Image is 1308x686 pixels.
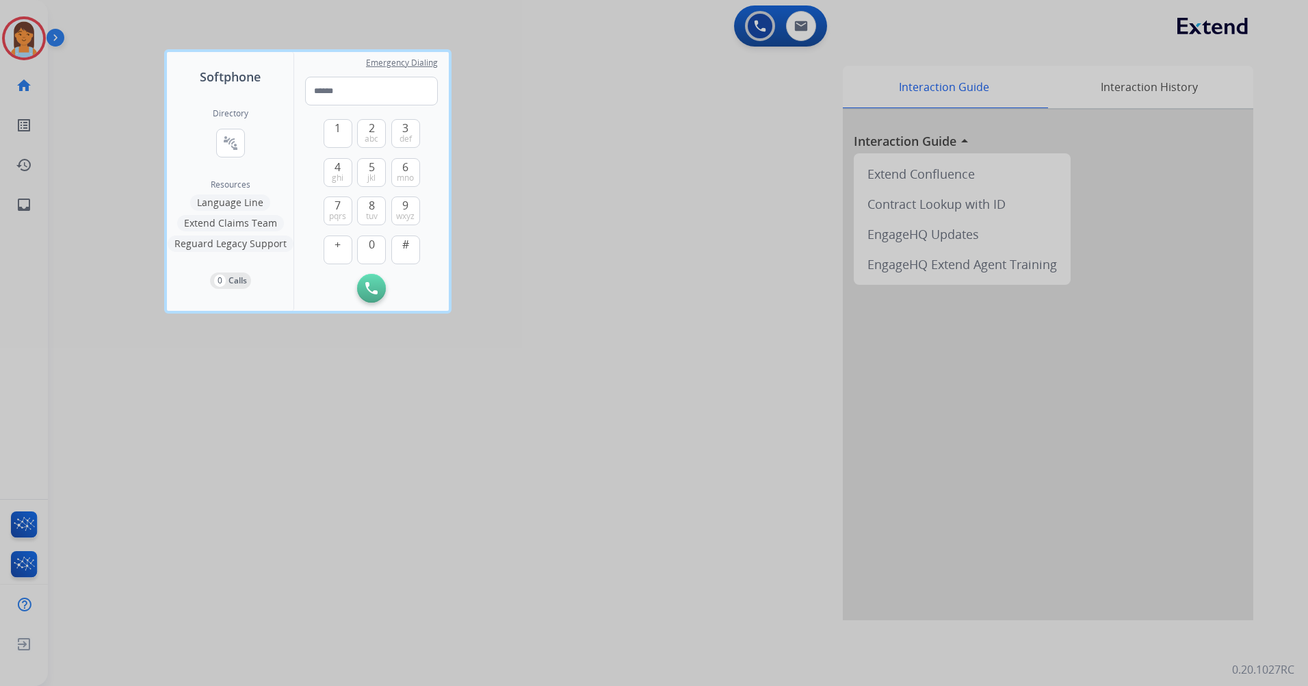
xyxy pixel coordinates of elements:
button: 2abc [357,119,386,148]
button: 3def [391,119,420,148]
span: 3 [402,120,408,136]
button: 0Calls [210,272,251,289]
span: Emergency Dialing [366,58,438,68]
span: 6 [402,159,408,175]
span: 7 [335,197,341,214]
span: jkl [367,173,376,183]
span: mno [397,173,414,183]
span: def [400,134,412,144]
p: Calls [228,275,247,287]
img: call-button [365,282,378,294]
p: 0 [214,275,226,287]
span: wxyz [396,211,415,222]
button: 8tuv [357,196,386,225]
button: Language Line [190,194,270,211]
h2: Directory [213,108,248,119]
span: 0 [369,236,375,253]
span: 2 [369,120,375,136]
button: Extend Claims Team [177,215,284,231]
span: 4 [335,159,341,175]
span: 1 [335,120,341,136]
span: # [402,236,409,253]
button: 4ghi [324,158,352,187]
span: tuv [366,211,378,222]
span: abc [365,134,378,144]
button: 6mno [391,158,420,187]
mat-icon: connect_without_contact [222,135,239,151]
span: ghi [332,173,343,183]
button: 7pqrs [324,196,352,225]
span: Softphone [200,67,261,86]
button: 5jkl [357,158,386,187]
span: 9 [402,197,408,214]
span: 8 [369,197,375,214]
button: + [324,236,352,264]
button: 0 [357,236,386,264]
button: Reguard Legacy Support [168,236,293,252]
button: 1 [324,119,352,148]
span: + [335,236,341,253]
span: 5 [369,159,375,175]
span: Resources [211,179,250,190]
span: pqrs [329,211,346,222]
button: # [391,236,420,264]
button: 9wxyz [391,196,420,225]
p: 0.20.1027RC [1232,661,1294,678]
